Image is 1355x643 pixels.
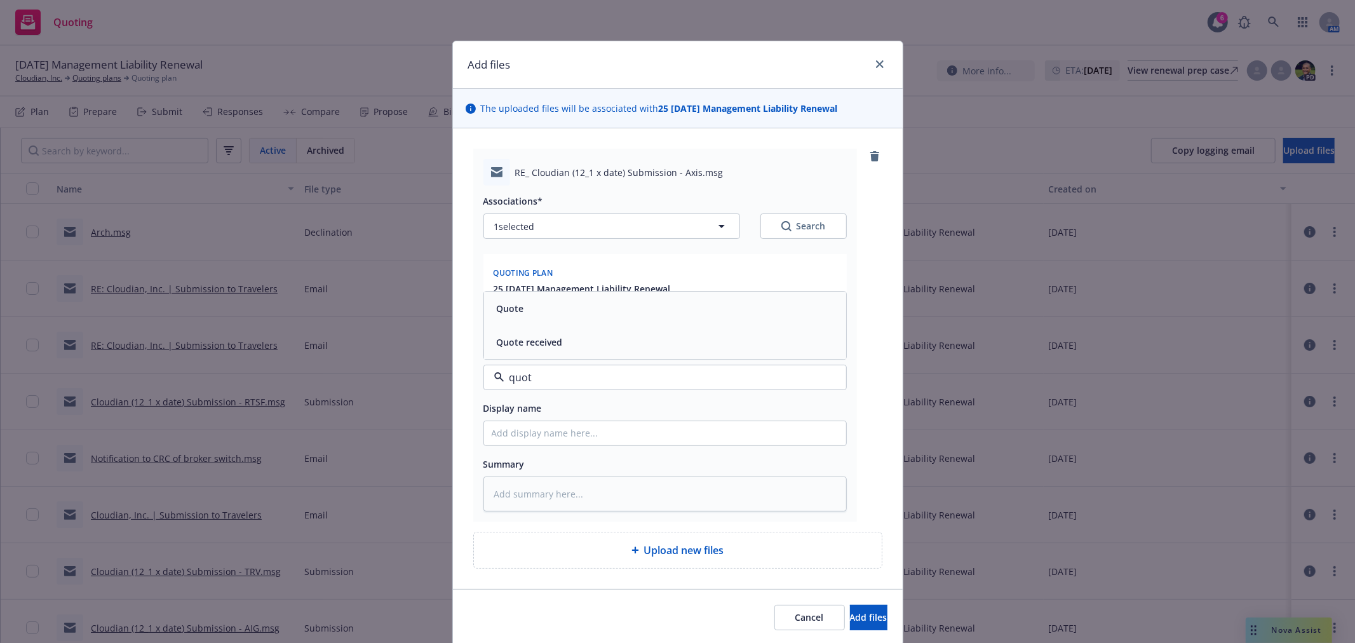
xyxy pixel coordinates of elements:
[872,57,887,72] a: close
[760,213,847,239] button: SearchSearch
[515,166,724,179] span: RE_ Cloudian (12_1 x date) Submission - Axis.msg
[473,532,882,569] div: Upload new files
[494,220,535,233] span: 1 selected
[483,213,740,239] button: 1selected
[497,302,524,315] button: Quote
[850,611,887,623] span: Add files
[659,102,838,114] strong: 25 [DATE] Management Liability Renewal
[494,282,671,295] button: 25 [DATE] Management Liability Renewal
[867,149,882,164] a: remove
[483,458,525,470] span: Summary
[774,605,845,630] button: Cancel
[644,543,724,558] span: Upload new files
[481,102,838,115] span: The uploaded files will be associated with
[781,220,826,233] div: Search
[484,421,846,445] input: Add display name here...
[795,611,824,623] span: Cancel
[483,195,543,207] span: Associations*
[483,402,542,414] span: Display name
[497,335,563,349] button: Quote received
[468,57,511,73] h1: Add files
[494,267,553,278] span: Quoting plan
[850,605,887,630] button: Add files
[504,370,821,385] input: Filter by keyword
[781,221,792,231] svg: Search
